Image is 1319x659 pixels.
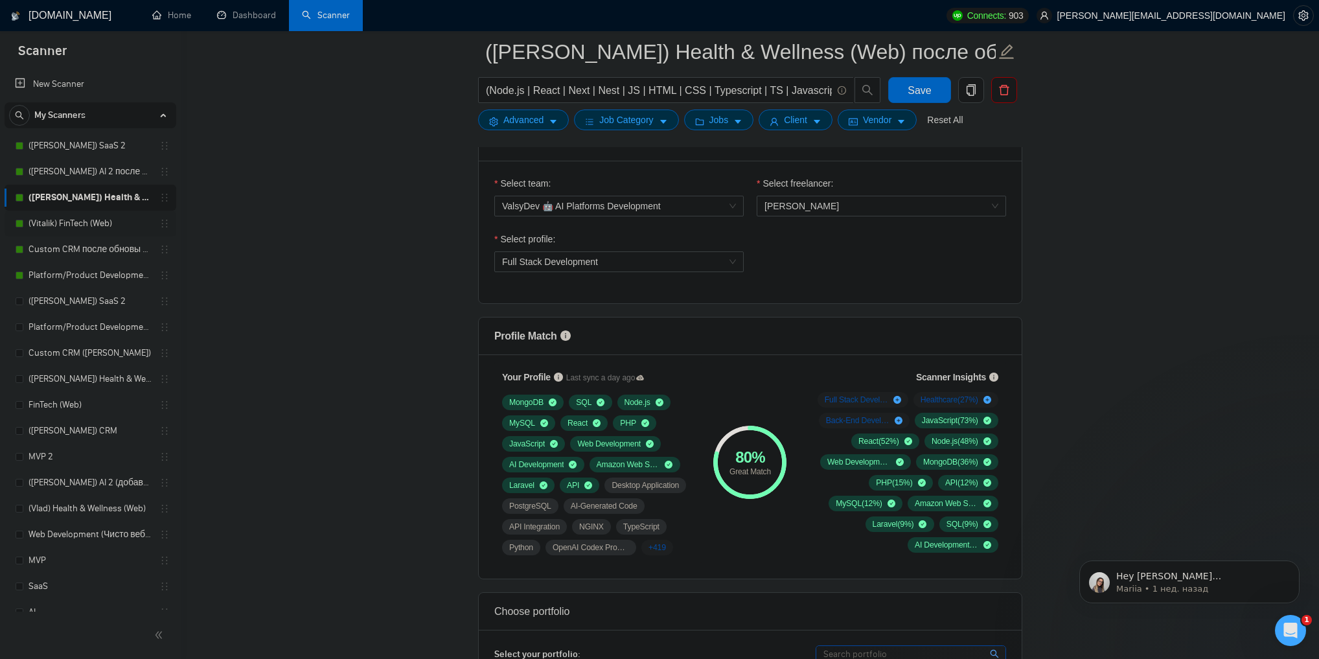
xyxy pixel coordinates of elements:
span: edit [998,43,1015,60]
label: Select freelancer: [757,176,833,191]
span: check-circle [569,461,577,468]
iframe: Intercom live chat [1275,615,1306,646]
span: check-circle [549,399,556,406]
span: PHP ( 15 %) [876,478,912,488]
span: AI Development [509,459,564,470]
span: 1 [1302,615,1312,625]
a: (Vlad) Health & Wellness (Web) [29,496,152,522]
span: Laravel ( 9 %) [873,519,914,529]
a: ([PERSON_NAME]) CRM [29,418,152,444]
span: holder [159,141,170,151]
span: Job Category [599,113,653,127]
span: caret-down [897,117,906,126]
span: Scanner [8,41,77,69]
span: search [855,84,880,96]
span: setting [489,117,498,126]
a: Platform/Product Development (Чисто продкты) [29,314,152,340]
span: check-circle [983,479,991,487]
iframe: Intercom notifications сообщение [1060,533,1319,624]
a: MVP 2 [29,444,152,470]
span: holder [159,452,170,462]
span: caret-down [733,117,742,126]
span: TypeScript [623,522,659,532]
span: check-circle [983,458,991,466]
span: check-circle [646,440,654,448]
span: Node.js [625,397,650,408]
a: ([PERSON_NAME]) SaaS 2 [29,133,152,159]
span: setting [1294,10,1313,21]
span: check-circle [919,520,926,528]
span: Connects: [967,8,1006,23]
span: info-circle [560,330,571,341]
button: delete [991,77,1017,103]
button: idcardVendorcaret-down [838,110,917,130]
span: Amazon Web Services [597,459,660,470]
a: ([PERSON_NAME]) SaaS 2 [29,288,152,314]
div: 80 % [713,450,786,465]
span: Web Development [577,439,641,449]
a: ([PERSON_NAME]) Health & Wellness (Web) после обновы профиля [29,185,152,211]
span: check-circle [888,500,895,507]
button: barsJob Categorycaret-down [574,110,678,130]
span: Scanner Insights [916,373,986,382]
a: Custom CRM ([PERSON_NAME]) [29,340,152,366]
span: delete [992,84,1016,96]
span: search [10,111,29,120]
span: caret-down [659,117,668,126]
a: homeHome [152,10,191,21]
span: MongoDB [509,397,544,408]
input: Search Freelance Jobs... [486,82,832,98]
span: check-circle [983,417,991,424]
span: check-circle [983,541,991,549]
label: Select team: [494,176,551,191]
span: Web Development ( 42 %) [827,457,891,467]
span: check-circle [656,399,663,406]
span: holder [159,400,170,410]
span: API ( 12 %) [945,478,978,488]
span: check-circle [904,437,912,445]
span: Amazon Web Services ( 9 %) [915,498,978,509]
span: PHP [620,418,636,428]
a: (Vitalik) FinTech (Web) [29,211,152,237]
span: caret-down [812,117,821,126]
span: Save [908,82,931,98]
span: plus-circle [893,396,901,404]
span: holder [159,192,170,203]
span: holder [159,244,170,255]
span: plus-circle [983,396,991,404]
span: holder [159,426,170,436]
span: Node.js ( 48 %) [932,436,978,446]
a: FinTech (Web) [29,392,152,418]
span: API [567,480,579,491]
span: SQL ( 9 %) [946,519,978,529]
span: Last sync a day ago [566,372,644,384]
div: Choose portfolio [494,593,1006,630]
a: setting [1293,10,1314,21]
span: MongoDB ( 36 %) [923,457,978,467]
span: Profile Match [494,330,557,341]
span: holder [159,167,170,177]
span: check-circle [983,520,991,528]
span: double-left [154,629,167,642]
a: AI [29,599,152,625]
span: SQL [576,397,591,408]
a: dashboardDashboard [217,10,276,21]
button: settingAdvancedcaret-down [478,110,569,130]
a: ([PERSON_NAME]) AI 2 (добавить теги, заточить под АИ, сумо в кавер добавить) [29,470,152,496]
span: check-circle [540,419,548,427]
span: holder [159,270,170,281]
a: SaaS [29,573,152,599]
span: caret-down [549,117,558,126]
span: holder [159,322,170,332]
span: React [568,418,588,428]
span: My Scanners [34,102,86,128]
span: check-circle [896,458,904,466]
span: check-circle [983,437,991,445]
span: ValsyDev 🤖 AI Platforms Development [502,196,736,216]
span: 903 [1009,8,1023,23]
a: Custom CRM после обновы профилей [29,237,152,262]
span: info-circle [554,373,563,382]
span: holder [159,529,170,540]
span: holder [159,478,170,488]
